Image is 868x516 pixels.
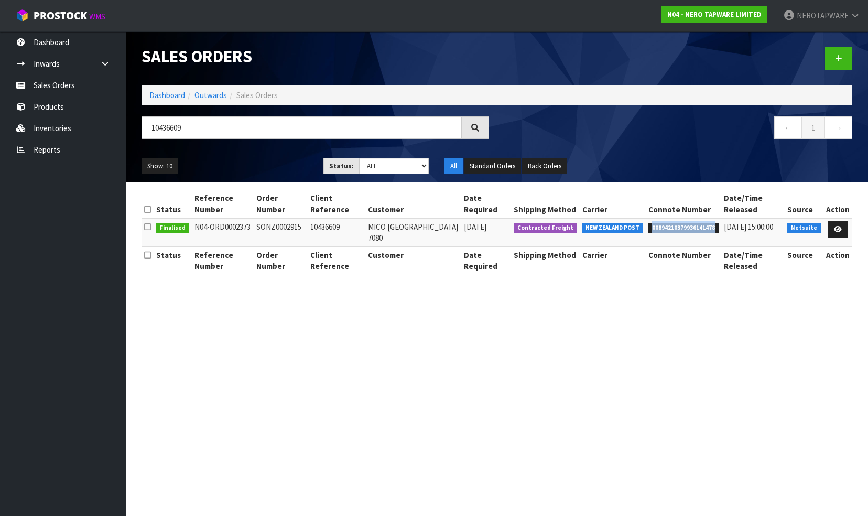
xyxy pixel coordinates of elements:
[582,223,644,233] span: NEW ZEALAND POST
[464,158,521,175] button: Standard Orders
[254,218,308,246] td: SONZ0002915
[308,190,365,218] th: Client Reference
[823,246,852,274] th: Action
[329,162,354,170] strong: Status:
[787,223,821,233] span: Netsuite
[149,90,185,100] a: Dashboard
[667,10,762,19] strong: N04 - NERO TAPWARE LIMITED
[142,158,178,175] button: Show: 10
[308,246,365,274] th: Client Reference
[192,190,254,218] th: Reference Number
[646,246,721,274] th: Connote Number
[194,90,227,100] a: Outwards
[464,222,486,232] span: [DATE]
[192,218,254,246] td: N04-ORD0002373
[646,190,721,218] th: Connote Number
[254,246,308,274] th: Order Number
[505,116,852,142] nav: Page navigation
[511,246,580,274] th: Shipping Method
[34,9,87,23] span: ProStock
[580,190,646,218] th: Carrier
[461,190,511,218] th: Date Required
[823,190,852,218] th: Action
[142,116,462,139] input: Search sales orders
[365,190,461,218] th: Customer
[154,246,192,274] th: Status
[522,158,567,175] button: Back Orders
[236,90,278,100] span: Sales Orders
[365,246,461,274] th: Customer
[89,12,105,21] small: WMS
[721,190,785,218] th: Date/Time Released
[797,10,849,20] span: NEROTAPWARE
[785,246,823,274] th: Source
[511,190,580,218] th: Shipping Method
[514,223,577,233] span: Contracted Freight
[154,190,192,218] th: Status
[444,158,463,175] button: All
[461,246,511,274] th: Date Required
[648,223,719,233] span: 00894210379936141478
[824,116,852,139] a: →
[774,116,802,139] a: ←
[580,246,646,274] th: Carrier
[721,246,785,274] th: Date/Time Released
[724,222,773,232] span: [DATE] 15:00:00
[142,47,489,66] h1: Sales Orders
[16,9,29,22] img: cube-alt.png
[308,218,365,246] td: 10436609
[785,190,823,218] th: Source
[156,223,189,233] span: Finalised
[365,218,461,246] td: MICO [GEOGRAPHIC_DATA] 7080
[254,190,308,218] th: Order Number
[801,116,825,139] a: 1
[192,246,254,274] th: Reference Number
